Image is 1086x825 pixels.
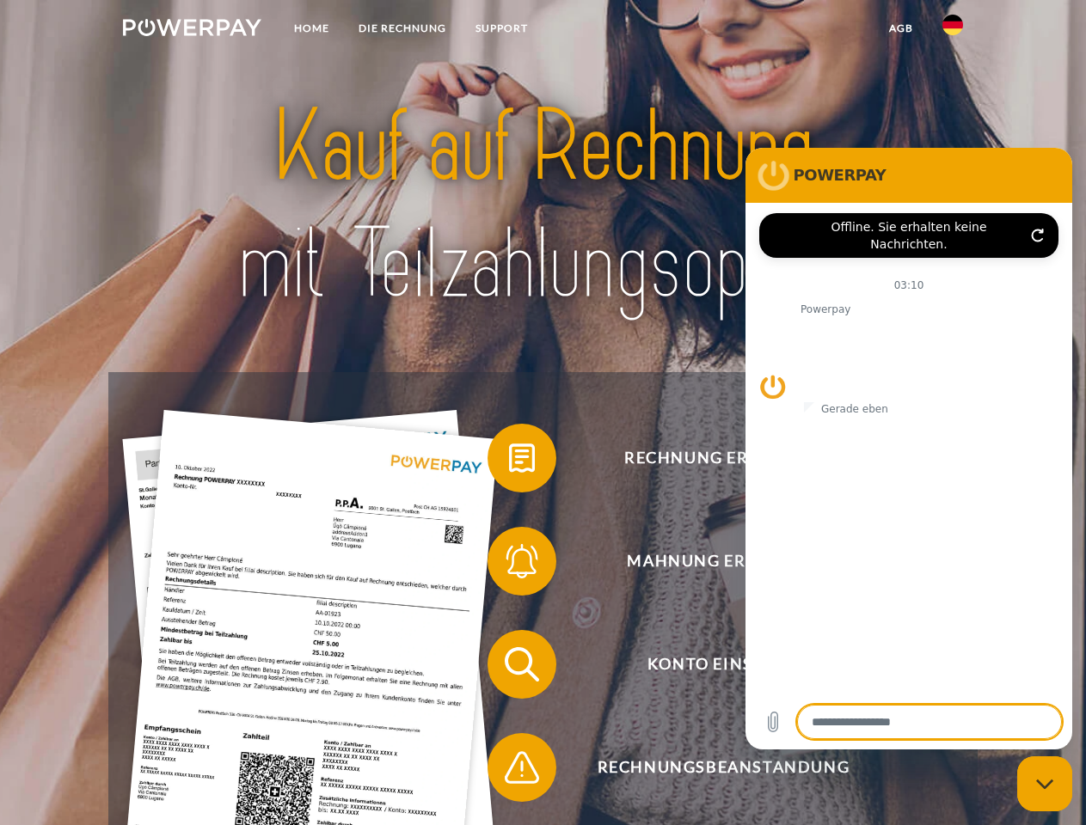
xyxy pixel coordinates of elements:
button: Mahnung erhalten? [488,527,935,596]
a: Home [279,13,344,44]
span: Rechnung erhalten? [512,424,934,492]
img: qb_search.svg [500,643,543,686]
span: Mahnung erhalten? [512,527,934,596]
a: agb [874,13,928,44]
span: Konto einsehen [512,630,934,699]
button: Konto einsehen [488,630,935,699]
img: de [942,15,963,35]
img: title-powerpay_de.svg [164,82,922,329]
img: logo-powerpay-white.svg [123,19,261,36]
iframe: Schaltfläche zum Öffnen des Messaging-Fensters; Konversation läuft [1017,756,1072,811]
span: Rechnungsbeanstandung [512,733,934,802]
a: SUPPORT [461,13,543,44]
button: Rechnungsbeanstandung [488,733,935,802]
button: Rechnung erhalten? [488,424,935,492]
a: DIE RECHNUNG [344,13,461,44]
iframe: Messaging-Fenster [745,148,1072,749]
img: qb_bill.svg [500,437,543,480]
img: qb_bell.svg [500,540,543,583]
img: qb_warning.svg [500,746,543,789]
